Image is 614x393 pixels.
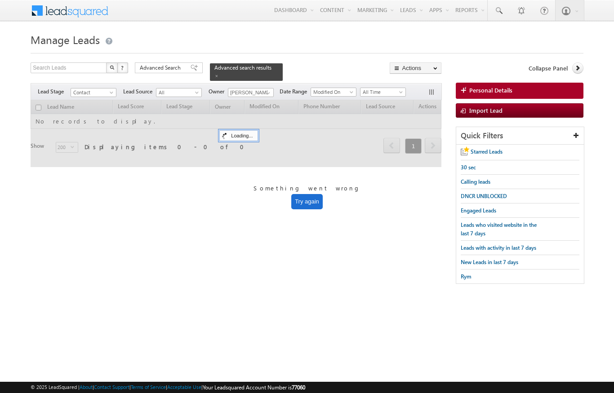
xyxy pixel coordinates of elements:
[456,83,583,99] a: Personal Details
[456,127,584,145] div: Quick Filters
[461,273,472,280] span: Rym
[280,88,311,96] span: Date Range
[469,106,503,114] span: Import Lead
[291,194,323,209] button: Try again
[262,88,273,97] a: Show All Items
[219,130,258,141] div: Loading...
[71,88,114,97] span: Contact
[110,65,114,70] img: Search
[360,88,406,97] a: All Time
[156,88,202,97] a: All
[461,244,536,251] span: Leads with activity in last 7 days
[31,32,100,47] span: Manage Leads
[471,148,503,155] span: Starred Leads
[31,383,305,392] span: © 2025 LeadSquared | | | | |
[390,62,441,74] button: Actions
[156,88,199,97] span: All
[461,164,476,171] span: 30 sec
[311,88,354,96] span: Modified On
[254,184,360,192] span: Something went wrong
[461,259,518,265] span: New Leads in last 7 days
[38,88,71,96] span: Lead Stage
[203,384,305,391] span: Your Leadsquared Account Number is
[461,178,490,185] span: Calling leads
[121,64,125,71] span: ?
[461,207,496,214] span: Engaged Leads
[71,88,116,97] a: Contact
[214,64,271,71] span: Advanced search results
[94,384,129,390] a: Contact Support
[131,384,166,390] a: Terms of Service
[311,88,356,97] a: Modified On
[117,62,128,73] button: ?
[140,64,183,72] span: Advanced Search
[292,384,305,391] span: 77060
[209,88,228,96] span: Owner
[228,88,274,97] input: Type to Search
[80,384,93,390] a: About
[469,86,512,94] span: Personal Details
[167,384,201,390] a: Acceptable Use
[461,221,537,237] span: Leads who visited website in the last 7 days
[123,88,156,96] span: Lead Source
[360,88,403,96] span: All Time
[529,64,568,72] span: Collapse Panel
[461,193,507,199] span: DNCR UNBLOCKED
